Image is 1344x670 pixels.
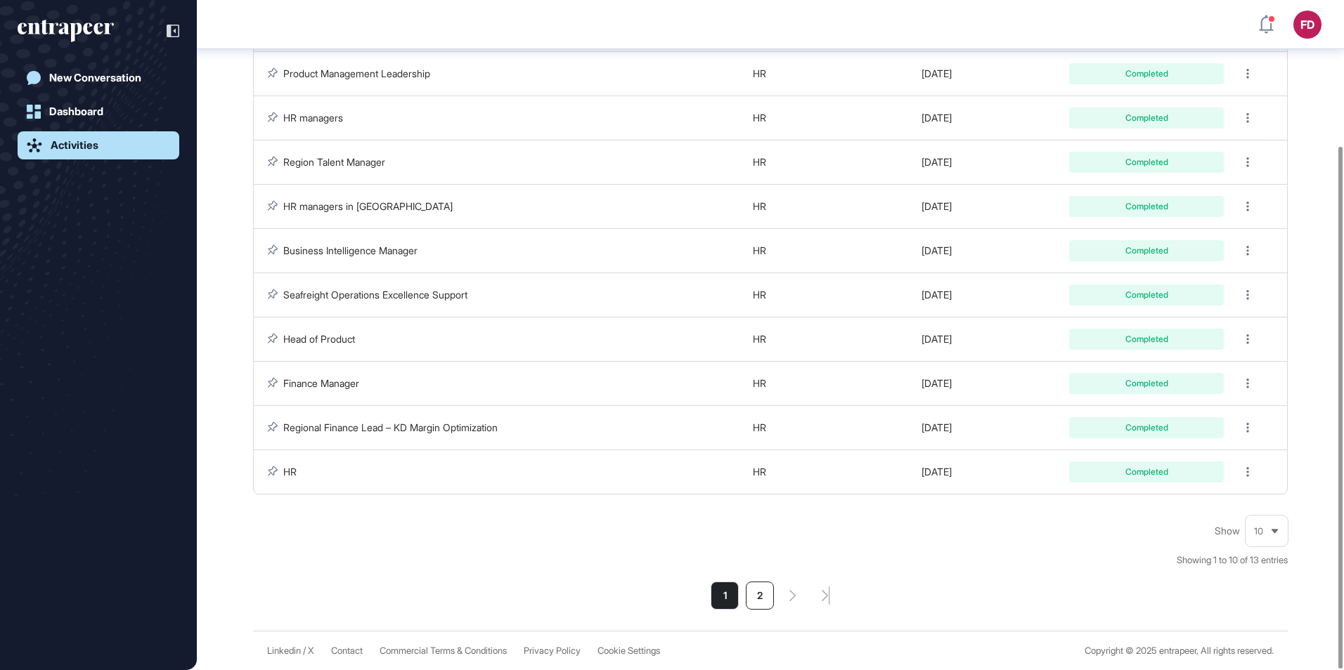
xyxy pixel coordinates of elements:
[1177,553,1288,567] div: Showing 1 to 10 of 13 entries
[753,421,766,433] span: HR
[922,421,952,433] span: [DATE]
[49,72,141,84] div: New Conversation
[49,105,103,118] div: Dashboard
[922,466,952,478] span: [DATE]
[753,333,766,345] span: HR
[922,333,952,345] span: [DATE]
[922,289,952,301] span: [DATE]
[753,112,766,124] span: HR
[18,98,179,126] a: Dashboard
[283,421,498,433] a: Regional Finance Lead – KD Margin Optimization
[1080,70,1213,78] div: Completed
[1293,11,1322,39] button: FD
[18,131,179,159] a: Activities
[1080,247,1213,255] div: Completed
[1080,423,1213,432] div: Completed
[331,645,363,656] span: Contact
[380,645,507,656] a: Commercial Terms & Conditions
[283,289,467,301] a: Seafreight Operations Excellence Support
[711,582,739,610] a: 1
[922,67,952,79] span: [DATE]
[753,244,766,256] span: HR
[922,244,952,256] span: [DATE]
[1254,526,1263,537] span: 10
[283,156,385,168] a: Region Talent Manager
[753,466,766,478] span: HR
[922,156,952,168] span: [DATE]
[267,645,301,656] a: Linkedin
[1080,158,1213,166] div: Completed
[1215,525,1240,537] span: Show
[303,645,306,656] span: /
[283,333,355,345] a: Head of Product
[753,377,766,389] span: HR
[283,67,430,79] a: Product Management Leadership
[18,20,114,42] div: entrapeer-logo
[524,645,581,656] a: Privacy Policy
[1080,335,1213,343] div: Completed
[283,466,297,478] a: HR
[822,586,830,605] a: search-pagination-last-page-button
[283,112,343,124] a: HR managers
[746,582,774,610] a: 2
[922,112,952,124] span: [DATE]
[922,200,952,212] span: [DATE]
[1080,202,1213,211] div: Completed
[283,200,453,212] a: HR managers in [GEOGRAPHIC_DATA]
[18,64,179,92] a: New Conversation
[283,377,359,389] a: Finance Manager
[283,244,418,256] a: Business Intelligence Manager
[51,139,98,152] div: Activities
[1080,468,1213,476] div: Completed
[1080,379,1213,388] div: Completed
[1085,645,1274,656] div: Copyright © 2025 entrapeer, All rights reserved.
[308,645,314,656] a: X
[597,645,660,656] a: Cookie Settings
[1080,291,1213,299] div: Completed
[753,289,766,301] span: HR
[922,377,952,389] span: [DATE]
[753,156,766,168] span: HR
[753,200,766,212] span: HR
[789,590,796,601] a: search-pagination-next-button
[1080,114,1213,122] div: Completed
[753,67,766,79] span: HR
